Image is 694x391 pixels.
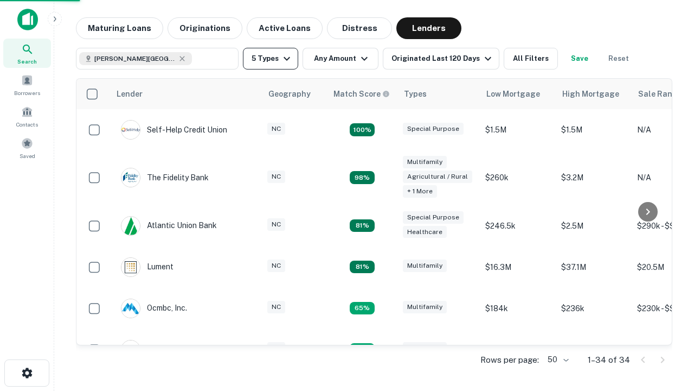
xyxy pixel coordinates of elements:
[404,87,427,100] div: Types
[543,352,570,368] div: 50
[556,288,632,329] td: $236k
[588,354,630,367] p: 1–34 of 34
[480,150,556,205] td: $260k
[640,269,694,321] iframe: Chat Widget
[403,301,447,313] div: Multifamily
[267,260,285,272] div: NC
[121,168,140,187] img: picture
[350,302,375,315] div: Matching Properties: 4, hasApolloMatch: undefined
[556,247,632,288] td: $37.1M
[480,205,556,247] td: $246.5k
[121,340,140,359] img: picture
[403,123,464,135] div: Special Purpose
[403,211,464,224] div: Special Purpose
[267,218,285,231] div: NC
[121,217,140,235] img: picture
[403,156,447,168] div: Multifamily
[350,171,375,184] div: Matching Properties: 6, hasApolloMatch: undefined
[327,17,392,39] button: Distress
[94,54,176,64] span: [PERSON_NAME][GEOGRAPHIC_DATA], [GEOGRAPHIC_DATA]
[303,48,378,70] button: Any Amount
[480,109,556,150] td: $1.5M
[17,9,38,30] img: capitalize-icon.png
[350,261,375,274] div: Matching Properties: 5, hasApolloMatch: undefined
[403,171,472,183] div: Agricultural / Rural
[110,79,262,109] th: Lender
[267,342,285,355] div: NC
[267,171,285,183] div: NC
[562,87,619,100] div: High Mortgage
[480,79,556,109] th: Low Mortgage
[121,340,244,360] div: Pinnacle Financial Partners
[396,17,461,39] button: Lenders
[556,150,632,205] td: $3.2M
[267,123,285,135] div: NC
[3,70,51,99] a: Borrowers
[333,88,390,100] div: Capitalize uses an advanced AI algorithm to match your search with the best lender. The match sco...
[117,87,143,100] div: Lender
[480,329,556,370] td: $130k
[168,17,242,39] button: Originations
[480,247,556,288] td: $16.3M
[350,343,375,356] div: Matching Properties: 4, hasApolloMatch: undefined
[267,301,285,313] div: NC
[504,48,558,70] button: All Filters
[17,57,37,66] span: Search
[403,185,437,198] div: + 1 more
[121,168,209,187] div: The Fidelity Bank
[397,79,480,109] th: Types
[3,133,51,162] a: Saved
[268,87,311,100] div: Geography
[556,79,632,109] th: High Mortgage
[383,48,499,70] button: Originated Last 120 Days
[327,79,397,109] th: Capitalize uses an advanced AI algorithm to match your search with the best lender. The match sco...
[121,121,140,139] img: picture
[3,102,51,131] a: Contacts
[121,257,173,277] div: Lument
[14,89,40,97] span: Borrowers
[121,299,140,318] img: picture
[3,39,51,68] a: Search
[562,48,597,70] button: Save your search to get updates of matches that match your search criteria.
[486,87,540,100] div: Low Mortgage
[480,288,556,329] td: $184k
[480,354,539,367] p: Rows per page:
[16,120,38,129] span: Contacts
[391,52,494,65] div: Originated Last 120 Days
[121,120,227,140] div: Self-help Credit Union
[350,219,375,232] div: Matching Properties: 5, hasApolloMatch: undefined
[121,216,217,236] div: Atlantic Union Bank
[262,79,327,109] th: Geography
[243,48,298,70] button: 5 Types
[76,17,163,39] button: Maturing Loans
[556,109,632,150] td: $1.5M
[556,205,632,247] td: $2.5M
[247,17,323,39] button: Active Loans
[121,299,187,318] div: Ocmbc, Inc.
[403,226,447,238] div: Healthcare
[601,48,636,70] button: Reset
[403,342,447,355] div: Multifamily
[20,152,35,160] span: Saved
[556,329,632,370] td: $2M
[121,258,140,276] img: picture
[350,123,375,136] div: Matching Properties: 11, hasApolloMatch: undefined
[403,260,447,272] div: Multifamily
[333,88,388,100] h6: Match Score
